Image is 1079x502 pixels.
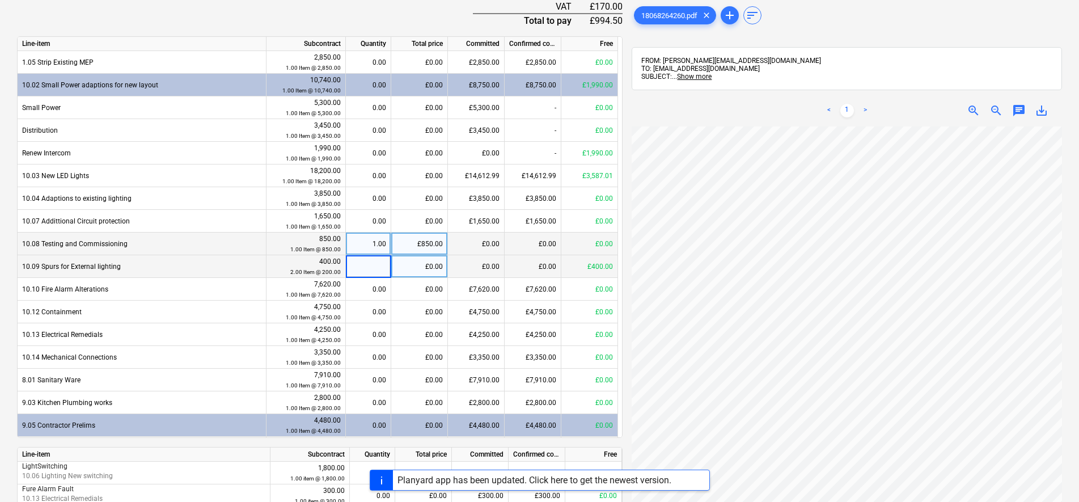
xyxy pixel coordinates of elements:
[22,149,71,157] span: Renew Intercom
[561,96,618,119] div: £0.00
[634,11,704,20] span: 18068264260.pdf
[505,255,561,278] div: £0.00
[634,6,716,24] div: 18068264260.pdf
[271,143,341,164] div: 1,990.00
[266,37,346,51] div: Subcontract
[505,119,561,142] div: -
[391,119,448,142] div: £0.00
[505,210,561,233] div: £1,650.00
[271,256,341,277] div: 400.00
[840,104,854,117] a: Page 1 is your current page
[561,437,618,459] div: £0.00
[448,301,505,323] div: £4,750.00
[271,279,341,300] div: 7,620.00
[448,278,505,301] div: £7,620.00
[448,164,505,187] div: £14,612.99
[391,437,448,459] div: £0.00
[561,51,618,74] div: £0.00
[22,104,61,112] span: Small Power
[672,73,712,81] span: ...
[391,74,448,96] div: £0.00
[22,217,130,225] span: 10.07 Addittional Circuit protection
[350,391,386,414] div: 0.00
[290,269,341,275] small: 2.00 Item @ 200.00
[641,73,672,81] span: SUBJECT:
[561,278,618,301] div: £0.00
[448,233,505,255] div: £0.00
[448,369,505,391] div: £7,910.00
[505,233,561,255] div: £0.00
[271,324,341,345] div: 4,250.00
[391,37,448,51] div: Total price
[22,172,89,180] span: 10.03 New LED Lights
[505,96,561,119] div: -
[1012,104,1026,117] span: chat
[350,74,386,96] div: 0.00
[505,323,561,346] div: £4,250.00
[391,210,448,233] div: £0.00
[391,323,448,346] div: £0.00
[286,155,341,162] small: 1.00 Item @ 1,990.00
[282,87,341,94] small: 1.00 Item @ 10,740.00
[271,211,341,232] div: 1,650.00
[286,428,341,434] small: 1.00 Item @ 4,480.00
[350,301,386,323] div: 0.00
[565,448,622,462] div: Free
[452,448,509,462] div: Committed
[448,96,505,119] div: £5,300.00
[448,210,505,233] div: £1,650.00
[391,233,448,255] div: £850.00
[350,187,386,210] div: 0.00
[822,104,836,117] a: Previous page
[282,178,341,184] small: 1.00 Item @ 18,200.00
[505,414,561,437] div: £4,480.00
[22,421,95,429] span: 9.05 Contractor Prelims
[22,195,132,203] span: 10.04 Adaptions to existing lighting
[271,166,341,187] div: 18,200.00
[448,142,505,164] div: £0.00
[271,234,341,255] div: 850.00
[22,399,112,407] span: 9.03 Kitchen Plumbing works
[275,463,345,484] div: 1,800.00
[18,37,266,51] div: Line-item
[350,346,386,369] div: 0.00
[505,142,561,164] div: -
[700,9,713,22] span: clear
[391,391,448,414] div: £0.00
[271,415,341,436] div: 4,480.00
[354,462,390,484] div: 0.00
[350,164,386,187] div: 0.00
[448,37,505,51] div: Committed
[271,98,341,119] div: 5,300.00
[350,142,386,164] div: 0.00
[22,285,108,293] span: 10.10 Fire Alarm Alterations
[286,292,341,298] small: 1.00 Item @ 7,620.00
[350,278,386,301] div: 0.00
[391,346,448,369] div: £0.00
[271,302,341,323] div: 4,750.00
[561,210,618,233] div: £0.00
[397,475,671,486] div: Planyard app has been updated. Click here to get the newest version.
[448,51,505,74] div: £2,850.00
[448,323,505,346] div: £4,250.00
[286,223,341,230] small: 1.00 Item @ 1,650.00
[509,462,565,484] div: £1,800.00
[350,119,386,142] div: 0.00
[271,52,341,73] div: 2,850.00
[350,233,386,255] div: 1.00
[1035,104,1048,117] span: save_alt
[505,301,561,323] div: £4,750.00
[561,391,618,414] div: £0.00
[286,382,341,389] small: 1.00 Item @ 7,910.00
[561,323,618,346] div: £0.00
[448,119,505,142] div: £3,450.00
[22,126,58,134] span: Distribution
[22,308,82,316] span: 10.12 Containment
[723,9,737,22] span: add
[395,448,452,462] div: Total price
[561,164,618,187] div: £3,587.01
[561,414,618,437] div: £0.00
[561,74,618,96] div: £1,990.00
[1022,448,1079,502] div: Chat Widget
[505,346,561,369] div: £3,350.00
